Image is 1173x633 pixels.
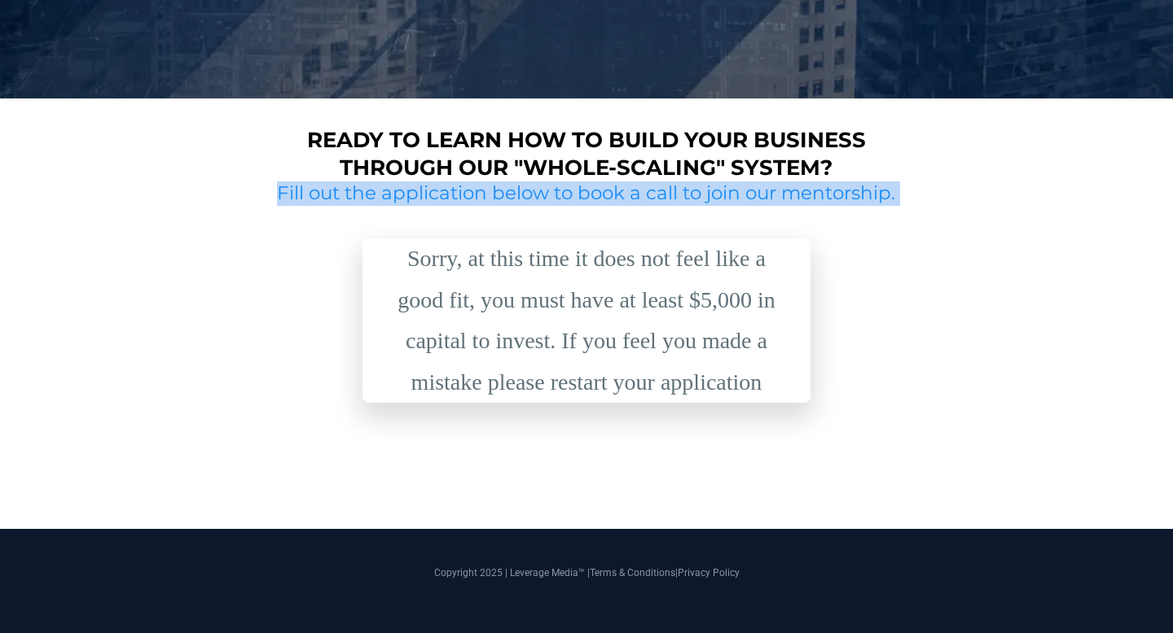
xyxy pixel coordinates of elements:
h2: Fill out the application below to book a call to join our mentorship. [271,181,902,206]
strong: Ready to learn how to build your business through our "whole-scaling" system? [307,127,866,181]
p: Copyright 2025 | Leverage Media™ | | [126,565,1047,580]
a: Terms & Conditions [590,567,675,578]
a: Privacy Policy [678,567,740,578]
div: Sorry, at this time it does not feel like a good fit, you must have at least $5,000 in capital to... [383,238,790,403]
